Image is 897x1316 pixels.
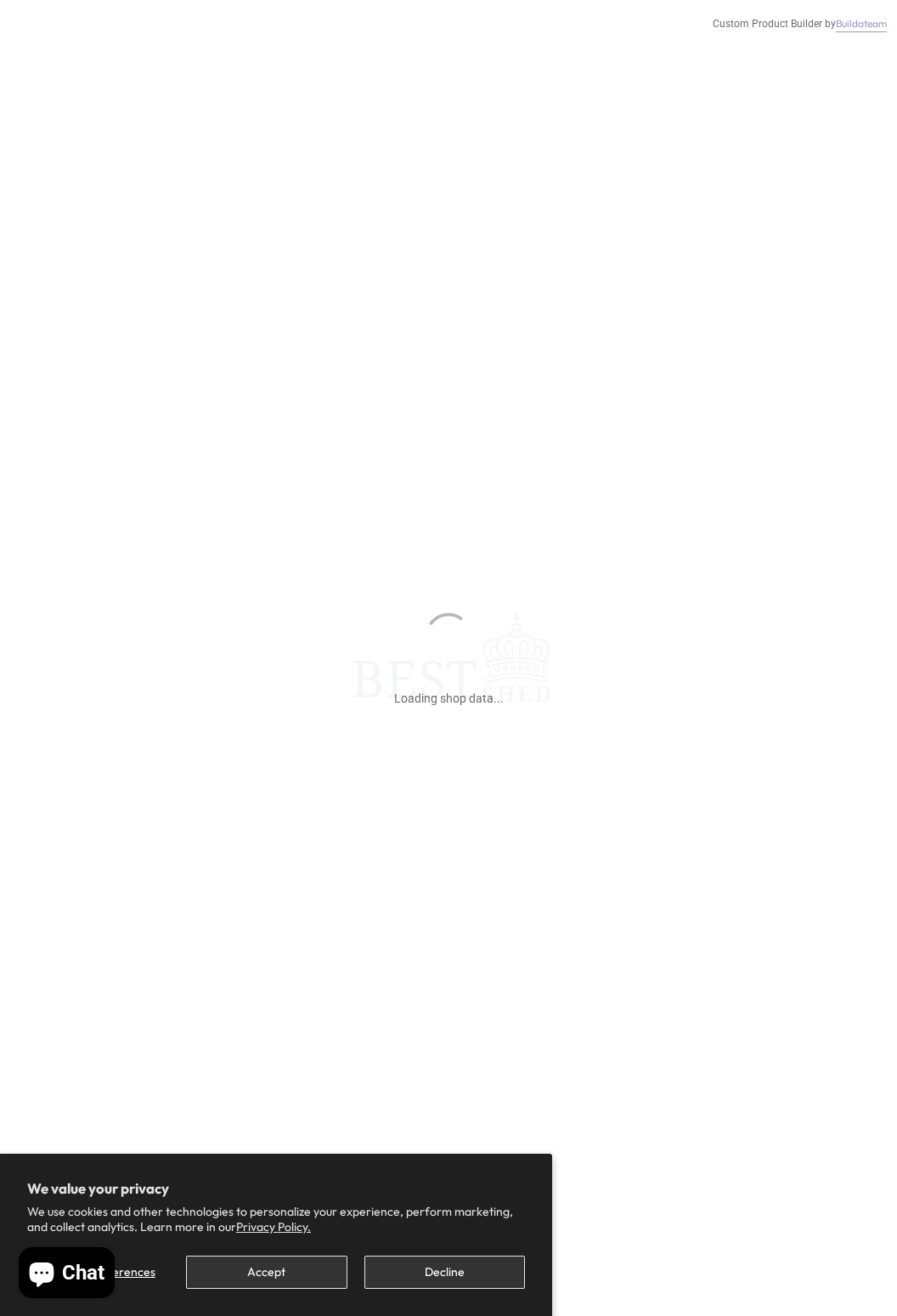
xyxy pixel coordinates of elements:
button: Accept [186,1256,347,1289]
inbox-online-store-chat: Shopify online store chat [14,1247,120,1302]
button: Decline [364,1256,525,1289]
a: Privacy Policy. [236,1219,311,1234]
h2: We value your privacy [27,1181,525,1196]
p: We use cookies and other technologies to personalize your experience, perform marketing, and coll... [27,1204,525,1234]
